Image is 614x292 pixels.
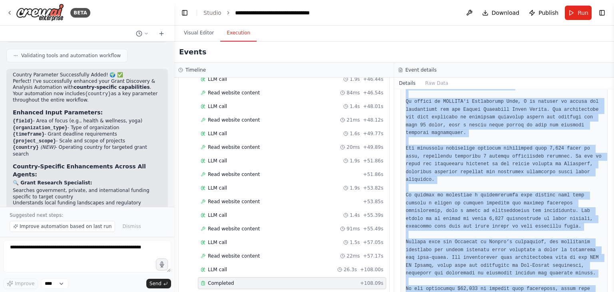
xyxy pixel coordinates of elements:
[40,144,56,150] em: (NEW)
[208,144,260,150] span: Read website content
[13,125,68,131] code: {organization_type}
[363,226,383,232] span: + 55.49s
[421,78,453,89] button: Raw Data
[13,78,161,104] p: Perfect! I've successfully enhanced your Grant Discovery & Analysis Automation with . Your automa...
[13,200,161,212] li: Understands local funding landscapes and regulatory structures
[596,7,608,18] button: Show right sidebar
[363,103,383,110] span: + 48.01s
[363,198,383,205] span: + 53.85s
[347,253,360,259] span: 22ms
[347,117,360,123] span: 21ms
[179,46,206,58] h2: Events
[16,4,64,22] img: Logo
[208,212,227,218] span: LLM call
[13,125,161,132] li: - Type of organization
[363,253,383,259] span: + 57.17s
[208,266,227,273] span: LLM call
[10,212,165,218] p: Suggested next steps:
[363,239,383,246] span: + 57.05s
[363,212,383,218] span: + 55.39s
[208,239,227,246] span: LLM call
[21,52,121,59] span: Validating tools and automation workflow
[13,138,56,144] code: {project_scope}
[538,9,558,17] span: Publish
[363,130,383,137] span: + 49.77s
[360,266,383,273] span: + 108.00s
[578,9,588,17] span: Run
[208,103,227,110] span: LLM call
[133,29,152,38] button: Switch to previous chat
[13,138,161,145] li: - Scale and scope of projects
[350,239,360,246] span: 1.5s
[150,280,161,287] span: Send
[13,131,161,138] li: - Grant deadline requirements
[15,280,34,287] span: Improve
[350,76,360,82] span: 1.9s
[13,145,39,150] code: {country}
[13,144,161,157] li: - Operating country for targeted grant search
[13,72,161,78] h2: Country Parameter Successfully Added! 🌍 ✅
[179,7,190,18] button: Hide left sidebar
[347,144,360,150] span: 20ms
[208,76,227,82] span: LLM call
[203,10,221,16] a: Studio
[13,118,33,124] code: {field}
[350,212,360,218] span: 1.4s
[3,278,38,289] button: Improve
[146,279,171,288] button: Send
[74,84,150,90] strong: country-specific capabilities
[394,78,421,89] button: Details
[363,171,383,178] span: + 51.86s
[350,130,360,137] span: 1.6s
[156,258,168,270] button: Click to speak your automation idea
[344,266,357,273] span: 26.3s
[208,226,260,232] span: Read website content
[13,118,161,125] li: - Area of focus (e.g., health & wellness, yoga)
[208,198,260,205] span: Read website content
[177,25,220,42] button: Visual Editor
[492,9,520,17] span: Download
[13,180,92,186] strong: 🔍 Grant Research Specialist:
[405,67,437,73] h3: Event details
[70,8,90,18] div: BETA
[13,188,161,200] li: Searches government, private, and international funding specific to target country
[208,158,227,164] span: LLM call
[122,223,141,230] span: Dismiss
[13,109,103,116] strong: Enhanced Input Parameters:
[347,226,360,232] span: 91ms
[363,90,383,96] span: + 46.54s
[208,171,260,178] span: Read website content
[526,6,562,20] button: Publish
[220,25,257,42] button: Execution
[185,67,206,73] h3: Timeline
[363,76,383,82] span: + 46.44s
[85,91,111,97] code: {country}
[347,90,360,96] span: 84ms
[155,29,168,38] button: Start a new chat
[118,221,145,232] button: Dismiss
[350,185,360,191] span: 1.9s
[208,185,227,191] span: LLM call
[208,130,227,137] span: LLM call
[360,280,383,286] span: + 108.09s
[363,117,383,123] span: + 48.12s
[350,103,360,110] span: 1.4s
[20,223,112,230] span: Improve automation based on last run
[13,163,146,178] strong: Country-Specific Enhancements Across All Agents:
[479,6,523,20] button: Download
[13,132,44,137] code: {timeframe}
[10,221,115,232] button: Improve automation based on last run
[363,144,383,150] span: + 49.89s
[208,90,260,96] span: Read website content
[203,9,325,17] nav: breadcrumb
[565,6,592,20] button: Run
[363,158,383,164] span: + 51.86s
[208,280,234,286] span: Completed
[350,158,360,164] span: 1.9s
[208,117,260,123] span: Read website content
[363,185,383,191] span: + 53.82s
[208,253,260,259] span: Read website content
